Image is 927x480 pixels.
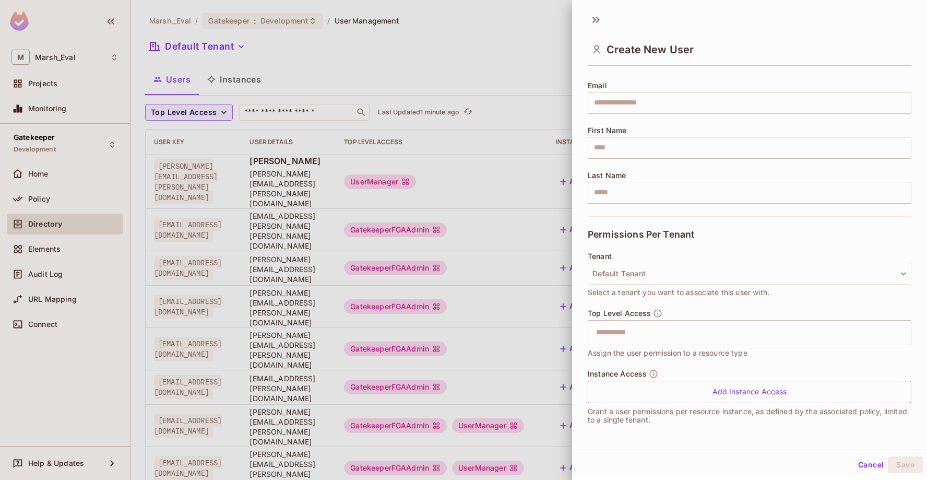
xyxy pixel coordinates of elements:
span: Email [588,81,607,90]
span: Create New User [607,43,694,56]
span: Select a tenant you want to associate this user with. [588,287,769,298]
span: Last Name [588,171,626,180]
span: First Name [588,126,627,135]
div: Add Instance Access [588,381,911,403]
span: Permissions Per Tenant [588,229,694,240]
button: Default Tenant [588,263,911,285]
span: Assign the user permission to a resource type [588,347,747,359]
button: Save [888,456,923,473]
span: Top Level Access [588,309,651,318]
button: Cancel [854,456,888,473]
span: Instance Access [588,370,647,378]
span: Tenant [588,252,612,261]
button: Open [906,331,908,333]
p: Grant a user permissions per resource instance, as defined by the associated policy, limited to a... [588,407,911,424]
